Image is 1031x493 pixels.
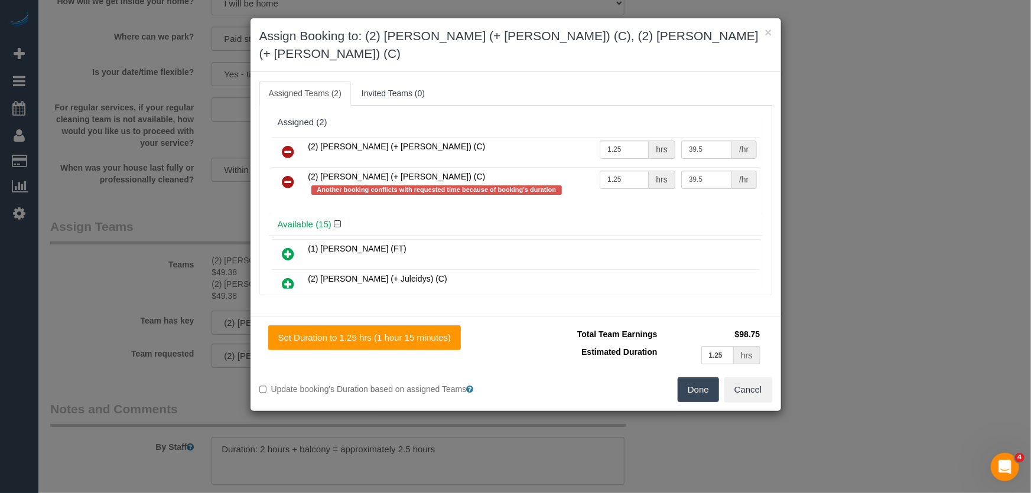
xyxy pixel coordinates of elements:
[259,383,507,395] label: Update booking's Duration based on assigned Teams
[732,171,756,189] div: /hr
[278,117,754,128] div: Assigned (2)
[661,325,763,343] td: $98.75
[724,377,772,402] button: Cancel
[765,26,772,38] button: ×
[734,346,760,364] div: hrs
[649,171,675,189] div: hrs
[678,377,719,402] button: Done
[259,27,772,63] h3: Assign Booking to: (2) [PERSON_NAME] (+ [PERSON_NAME]) (C), (2) [PERSON_NAME] (+ [PERSON_NAME]) (C)
[311,185,562,195] span: Another booking conflicts with requested time because of booking's duration
[308,274,447,283] span: (2) [PERSON_NAME] (+ Juleidys) (C)
[649,141,675,159] div: hrs
[525,325,661,343] td: Total Team Earnings
[581,347,657,357] span: Estimated Duration
[1015,453,1025,462] span: 4
[259,386,267,393] input: Update booking's Duration based on assigned Teams
[352,81,434,106] a: Invited Teams (0)
[308,172,486,181] span: (2) [PERSON_NAME] (+ [PERSON_NAME]) (C)
[732,141,756,159] div: /hr
[278,220,754,230] h4: Available (15)
[259,81,351,106] a: Assigned Teams (2)
[308,244,406,253] span: (1) [PERSON_NAME] (FT)
[991,453,1019,481] iframe: Intercom live chat
[308,142,486,151] span: (2) [PERSON_NAME] (+ [PERSON_NAME]) (C)
[268,325,461,350] button: Set Duration to 1.25 hrs (1 hour 15 minutes)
